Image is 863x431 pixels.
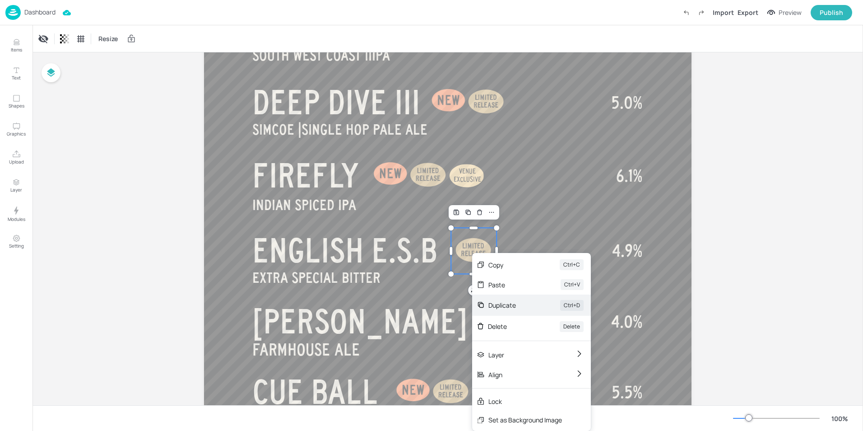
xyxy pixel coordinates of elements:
span: VENUE [459,168,476,175]
div: 100 % [829,414,850,423]
span: INDIAN SPICED IPA [252,197,356,213]
div: Export [738,8,758,17]
span: CUE BALL [252,374,378,410]
span: EXTRA SPECIAL BITTER [252,270,380,286]
div: Ctrl+V [561,279,584,290]
div: Align [488,370,549,379]
span: 4.0% [611,313,642,331]
span: DEEP DIVE III [252,84,420,121]
div: Publish [820,8,843,18]
img: logo-86c26b7e.jpg [5,5,21,20]
span: FIREFLY [252,158,358,194]
div: Save Layout [450,206,462,218]
div: Copy [488,260,534,270]
div: Duplicate [488,300,535,310]
span: Resize [97,34,120,43]
span: [PERSON_NAME] [252,304,468,340]
span: 5.0% [611,94,642,112]
div: Duplicate [462,206,474,218]
p: SINGLE HOP PALE ALE [252,118,544,141]
div: Import [713,8,734,17]
button: Publish [811,5,852,20]
button: Preview [762,6,807,19]
div: Ctrl+D [560,300,584,311]
div: Display condition [36,32,51,46]
span: 5.5% [612,383,642,401]
span: EXCLUSIVE [454,176,481,183]
span: ENGLISH E.S.B [252,233,438,269]
p: Dashboard [24,9,56,15]
div: Set as Background Image [488,415,562,425]
div: Preview [779,8,802,18]
div: Ctrl+C [560,259,584,270]
label: Undo (Ctrl + Z) [678,5,694,20]
label: Redo (Ctrl + Y) [694,5,709,20]
span: SOUTH WEST COAST IIIPA [252,47,390,63]
div: Delete [488,322,534,331]
div: Delete [560,321,584,332]
div: Layer [488,350,549,360]
span: 6.1% [616,167,642,185]
span: SIMCOE | [252,122,302,137]
div: Paste [488,280,535,290]
div: Lock [488,397,562,406]
span: FARMHOUSE ALE [252,341,360,359]
span: 4.9% [612,242,642,260]
div: Delete [474,206,486,218]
